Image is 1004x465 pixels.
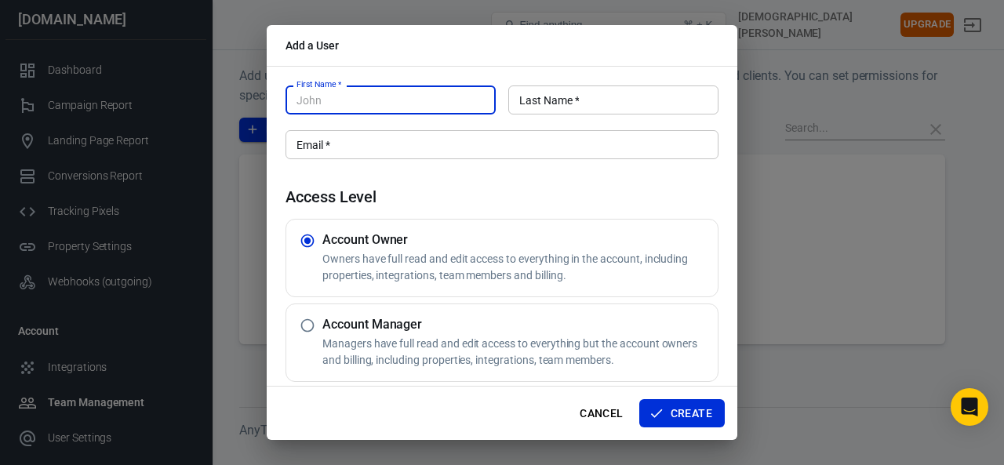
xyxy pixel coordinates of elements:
h2: Add a User [267,25,737,66]
button: Cancel [573,399,629,428]
h5: Account Manager [322,317,711,332]
p: Managers have full read and edit access to everything but the account owners and billing, includi... [322,336,711,369]
h4: Access Level [286,187,718,206]
label: First Name [296,78,341,90]
input: Doe [508,85,718,114]
p: Owners have full read and edit access to everything in the account, including properties, integra... [322,251,711,284]
div: Open Intercom Messenger [951,388,988,426]
h5: Account Owner [322,232,711,248]
input: john.doe@work.com [286,130,718,159]
button: Create [639,399,725,428]
input: John [286,85,496,114]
